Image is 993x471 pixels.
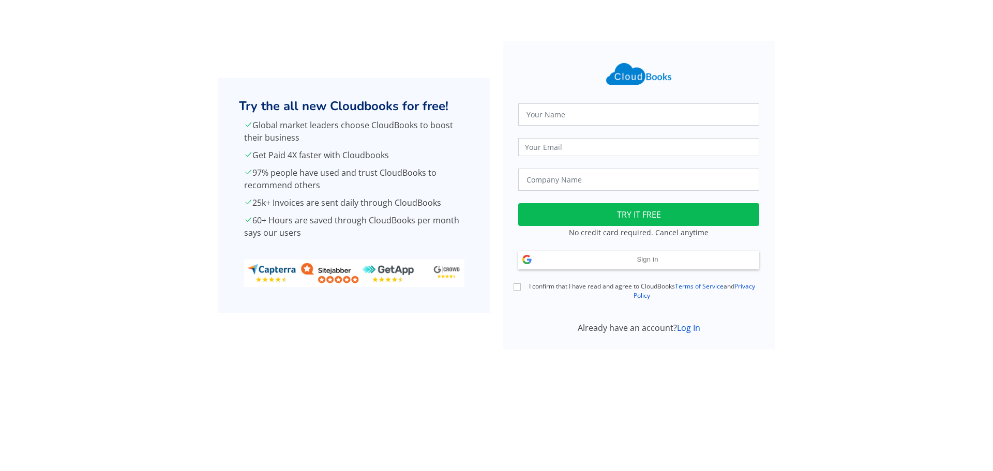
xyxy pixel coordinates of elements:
[518,138,759,156] input: Your Email
[677,322,700,333] a: Log In
[524,282,759,300] label: I confirm that I have read and agree to CloudBooks and
[637,255,658,263] span: Sign in
[244,260,464,287] img: ratings_banner.png
[518,169,759,191] input: Company Name
[675,282,724,291] a: Terms of Service
[244,214,464,239] p: 60+ Hours are saved through CloudBooks per month says our users
[244,149,464,161] p: Get Paid 4X faster with Cloudbooks
[518,103,759,126] input: Your Name
[600,57,678,91] img: Cloudbooks Logo
[244,119,464,144] p: Global market leaders choose CloudBooks to boost their business
[634,282,755,300] a: Privacy Policy
[239,99,470,114] h2: Try the all new Cloudbooks for free!
[244,166,464,191] p: 97% people have used and trust CloudBooks to recommend others
[569,227,709,237] small: No credit card required. Cancel anytime
[518,203,759,226] button: TRY IT FREE
[244,196,464,209] p: 25k+ Invoices are sent daily through CloudBooks
[512,322,765,334] div: Already have an account?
